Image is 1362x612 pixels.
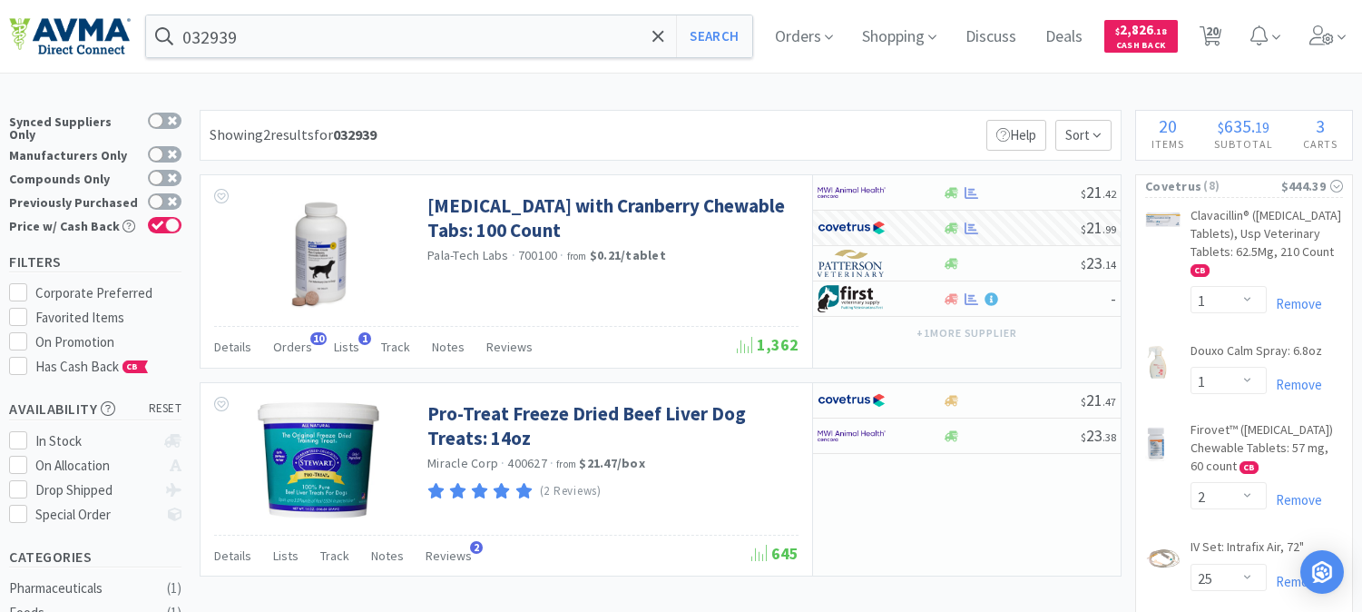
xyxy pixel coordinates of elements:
[1153,25,1167,37] span: . 18
[334,339,359,355] span: Lists
[9,252,181,272] h5: Filters
[1191,538,1304,564] a: IV Set: Intrafix Air, 72"
[1111,288,1116,309] span: -
[1102,222,1116,236] span: . 99
[1081,182,1116,202] span: 21
[1038,29,1090,45] a: Deals
[9,547,181,568] h5: Categories
[540,482,602,501] p: (2 Reviews)
[1288,135,1352,153] h4: Carts
[958,29,1024,45] a: Discuss
[427,401,794,451] a: Pro-Treat Freeze Dried Beef Liver Dog Treats: 14oz
[35,504,156,526] div: Special Order
[507,455,547,471] span: 400627
[9,17,131,55] img: e4e33dab9f054f5782a47901c742baa9_102.png
[501,455,505,471] span: ·
[35,455,156,477] div: On Allocation
[986,120,1046,151] p: Help
[9,399,181,420] h5: Availability
[35,282,182,304] div: Corporate Preferred
[35,358,149,375] span: Has Cash Back
[1081,252,1116,273] span: 23
[1102,430,1116,444] span: . 38
[1145,211,1181,228] img: 031246c88a324c949f81f683a3905ca9_311717.png
[1316,114,1325,137] span: 3
[1145,176,1201,196] span: Covetrus
[512,247,515,263] span: ·
[214,339,251,355] span: Details
[273,548,299,564] span: Lists
[1055,120,1112,151] span: Sort
[737,334,799,355] span: 1,362
[751,543,799,564] span: 645
[1102,258,1116,271] span: . 14
[907,321,1026,346] button: +1more supplier
[818,387,886,414] img: 77fca1acd8b6420a9015268ca798ef17_1.png
[1267,491,1322,508] a: Remove
[149,400,182,419] span: reset
[35,479,156,501] div: Drop Shipped
[358,332,371,345] span: 1
[1199,135,1288,153] h4: Subtotal
[35,307,182,329] div: Favorited Items
[1191,265,1209,276] span: CB
[9,217,139,232] div: Price w/ Cash Back
[1081,187,1086,201] span: $
[1218,118,1224,136] span: $
[432,339,465,355] span: Notes
[1145,540,1181,577] img: b8be99f666a747eeaecdf5c6f8ac2911_27532.png
[1191,342,1322,368] a: Douxo Calm Spray: 6.8oz
[320,548,349,564] span: Track
[550,455,554,471] span: ·
[1081,425,1116,446] span: 23
[818,422,886,449] img: f6b2451649754179b5b4e0c70c3f7cb0_2.png
[9,577,156,599] div: Pharmaceuticals
[1191,421,1343,482] a: Firovet™ ([MEDICAL_DATA]) Chewable Tablets: 57 mg, 60 count CB
[1115,21,1167,38] span: 2,826
[1255,118,1269,136] span: 19
[427,455,498,471] a: Miracle Corp
[590,247,666,263] strong: $0.21 / tablet
[9,193,139,209] div: Previously Purchased
[9,113,139,141] div: Synced Suppliers Only
[579,455,645,471] strong: $21.47 / box
[1145,425,1168,461] img: 24b7afe5a0634797810e3ed99067d37b_803978.png
[518,247,558,263] span: 700100
[1145,344,1169,380] img: e215052e87ed4a8cabb04c4f9c56eb39_31502.png
[1136,135,1199,153] h4: Items
[1240,462,1258,473] span: CB
[1192,31,1230,47] a: 20
[273,339,312,355] span: Orders
[1201,177,1280,195] span: ( 8 )
[1300,550,1344,594] div: Open Intercom Messenger
[1081,222,1086,236] span: $
[560,247,563,263] span: ·
[426,548,472,564] span: Reviews
[1081,258,1086,271] span: $
[1267,573,1322,590] a: Remove
[272,193,366,311] img: e3d7a727ab56423d89ed42d8f2cd1bd6_121193.png
[123,361,142,372] span: CB
[1115,25,1120,37] span: $
[257,401,380,519] img: 35bd43f0abde4cdb834898af6199f99d_54252.jpeg
[1267,376,1322,393] a: Remove
[567,250,587,262] span: from
[486,339,533,355] span: Reviews
[167,577,181,599] div: ( 1 )
[427,247,509,263] a: Pala-Tech Labs
[1267,295,1322,312] a: Remove
[1081,395,1086,409] span: $
[1191,207,1343,285] a: Clavacillin® ([MEDICAL_DATA] Tablets), Usp Veterinary Tablets: 62.5Mg, 210 Count CB
[556,458,576,470] span: from
[314,125,377,143] span: for
[427,193,794,243] a: [MEDICAL_DATA] with Cranberry Chewable Tabs: 100 Count
[1159,114,1177,137] span: 20
[1102,395,1116,409] span: . 47
[371,548,404,564] span: Notes
[9,170,139,185] div: Compounds Only
[818,250,886,277] img: f5e969b455434c6296c6d81ef179fa71_3.png
[310,332,327,345] span: 10
[1104,12,1178,61] a: $2,826.18Cash Back
[1199,117,1288,135] div: .
[210,123,377,147] div: Showing 2 results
